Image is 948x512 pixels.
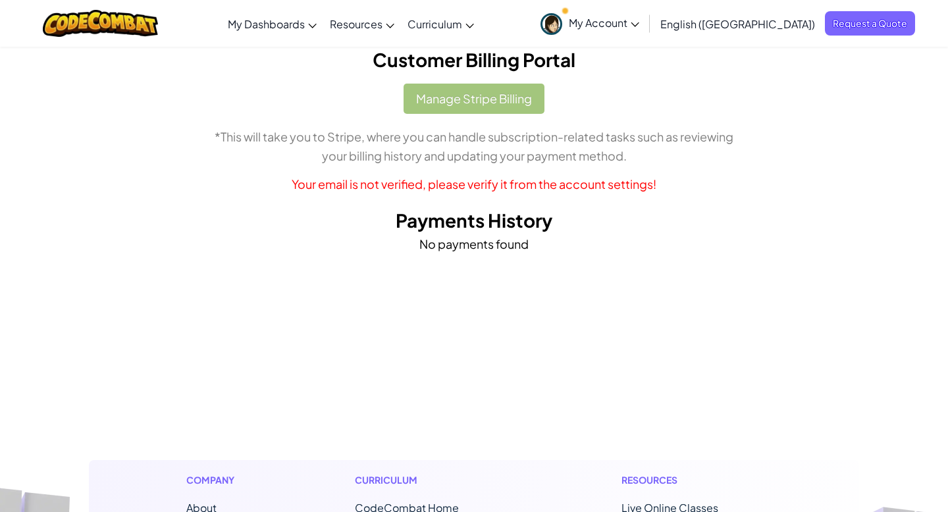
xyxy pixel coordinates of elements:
p: *This will take you to Stripe, where you can handle subscription-related tasks such as reviewing ... [99,127,849,165]
a: Resources [323,6,401,41]
a: English ([GEOGRAPHIC_DATA]) [654,6,822,41]
p: Your email is not verified, please verify it from the account settings! [99,174,849,193]
span: Resources [330,17,382,31]
p: No payments found [99,234,849,253]
a: Curriculum [401,6,481,41]
span: Curriculum [408,17,462,31]
span: My Account [569,16,639,30]
a: My Account [534,3,646,44]
span: My Dashboards [228,17,305,31]
a: Request a Quote [825,11,915,36]
h2: Payments History [99,207,849,234]
h2: Customer Billing Portal [99,46,849,74]
h1: Resources [621,473,762,487]
h1: Curriculum [355,473,514,487]
a: My Dashboards [221,6,323,41]
h1: Company [186,473,248,487]
span: English ([GEOGRAPHIC_DATA]) [660,17,815,31]
img: avatar [540,13,562,35]
img: CodeCombat logo [43,10,158,37]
